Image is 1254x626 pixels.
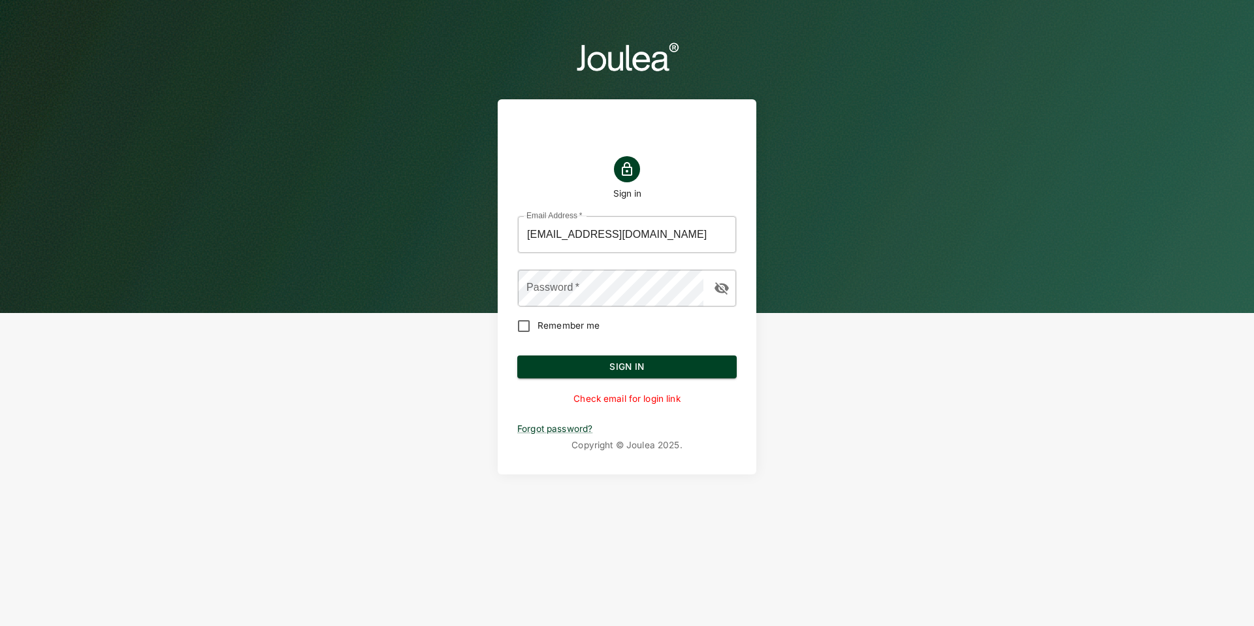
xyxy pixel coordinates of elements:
label: Email Address [526,210,582,221]
button: Sign In [517,355,737,379]
p: Copyright © Joulea 2025 . [517,439,737,452]
p: Check email for login link [517,392,737,405]
a: Forgot password? [517,423,592,434]
span: Remember me [538,319,600,332]
img: logo [575,39,679,73]
h1: Sign in [613,188,641,199]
